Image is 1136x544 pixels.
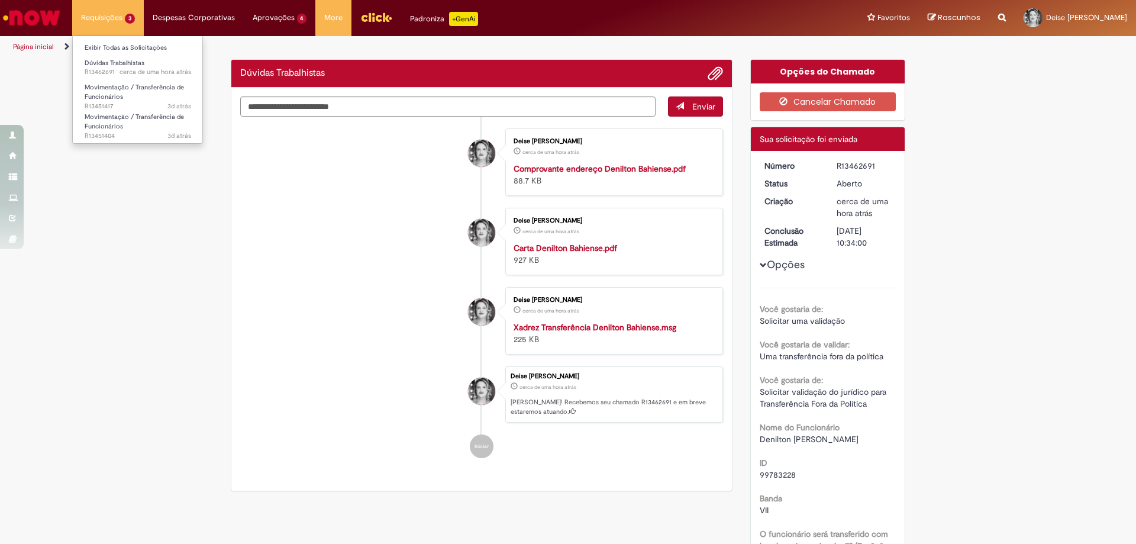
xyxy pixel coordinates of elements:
a: Rascunhos [928,12,980,24]
time: 29/08/2025 14:33:56 [120,67,191,76]
span: Uma transferência fora da política [760,351,883,362]
a: Aberto R13451404 : Movimentação / Transferência de Funcionários [73,111,203,136]
b: ID [760,458,767,468]
span: R13451417 [85,102,191,111]
span: More [324,12,343,24]
span: VII [760,505,769,516]
b: Banda [760,493,782,504]
span: R13462691 [85,67,191,77]
div: Deise Charlise Benetti De Oliveira [468,219,495,246]
div: Deise Charlise Benetti De Oliveira [468,378,495,405]
ul: Trilhas de página [9,36,748,58]
span: Movimentação / Transferência de Funcionários [85,112,184,131]
span: Requisições [81,12,122,24]
div: Aberto [837,178,892,189]
span: cerca de uma hora atrás [522,228,579,235]
a: Xadrez Transferência Denilton Bahiense.msg [514,322,676,333]
span: 4 [297,14,307,24]
div: 88.7 KB [514,163,711,186]
textarea: Digite sua mensagem aqui... [240,96,656,117]
span: Sua solicitação foi enviada [760,134,857,144]
img: click_logo_yellow_360x200.png [360,8,392,26]
dt: Conclusão Estimada [756,225,828,249]
button: Cancelar Chamado [760,92,896,111]
dt: Criação [756,195,828,207]
time: 27/08/2025 10:20:51 [167,102,191,111]
span: cerca de uma hora atrás [120,67,191,76]
b: Você gostaria de validar: [760,339,850,350]
button: Enviar [668,96,723,117]
time: 29/08/2025 14:33:55 [519,384,576,391]
b: Você gostaria de: [760,304,823,314]
span: Solicitar uma validação [760,316,845,326]
li: Deise Charlise Benetti De Oliveira [240,366,723,423]
a: Exibir Todas as Solicitações [73,41,203,54]
span: Deise [PERSON_NAME] [1046,12,1127,22]
span: Enviar [692,101,715,112]
dt: Número [756,160,828,172]
dt: Status [756,178,828,189]
img: ServiceNow [1,6,62,30]
div: 29/08/2025 14:33:55 [837,195,892,219]
span: Solicitar validação do jurídico para Transferência Fora da Política [760,387,889,409]
div: Deise Charlise Benetti De Oliveira [468,140,495,167]
div: R13462691 [837,160,892,172]
span: Aprovações [253,12,295,24]
div: 225 KB [514,321,711,345]
span: Movimentação / Transferência de Funcionários [85,83,184,101]
span: Favoritos [877,12,910,24]
span: 3 [125,14,135,24]
span: Dúvidas Trabalhistas [85,59,144,67]
div: 927 KB [514,242,711,266]
div: Opções do Chamado [751,60,905,83]
time: 29/08/2025 14:31:21 [522,228,579,235]
time: 29/08/2025 14:33:55 [837,196,888,218]
h2: Dúvidas Trabalhistas Histórico de tíquete [240,68,325,79]
div: Deise Charlise Benetti De Oliveira [468,298,495,326]
div: Padroniza [410,12,478,26]
ul: Requisições [72,36,203,144]
div: [DATE] 10:34:00 [837,225,892,249]
time: 29/08/2025 14:28:45 [522,307,579,314]
span: 3d atrás [167,131,191,140]
a: Comprovante endereço Denilton Bahiense.pdf [514,163,686,174]
a: Página inicial [13,42,54,51]
div: Deise [PERSON_NAME] [514,217,711,224]
span: R13451404 [85,131,191,141]
div: Deise [PERSON_NAME] [514,297,711,304]
span: 3d atrás [167,102,191,111]
span: cerca de uma hora atrás [522,307,579,314]
b: Você gostaria de: [760,375,823,385]
div: Deise [PERSON_NAME] [514,138,711,145]
span: Rascunhos [938,12,980,23]
a: Carta Denilton Bahiense.pdf [514,243,617,253]
div: Deise [PERSON_NAME] [511,373,717,380]
time: 27/08/2025 10:19:30 [167,131,191,140]
time: 29/08/2025 14:33:02 [522,149,579,156]
a: Aberto R13462691 : Dúvidas Trabalhistas [73,57,203,79]
a: Aberto R13451417 : Movimentação / Transferência de Funcionários [73,81,203,107]
ul: Histórico de tíquete [240,117,723,471]
span: cerca de uma hora atrás [522,149,579,156]
span: Despesas Corporativas [153,12,235,24]
p: [PERSON_NAME]! Recebemos seu chamado R13462691 e em breve estaremos atuando. [511,398,717,416]
span: Denilton [PERSON_NAME] [760,434,859,445]
button: Adicionar anexos [708,66,723,81]
p: +GenAi [449,12,478,26]
span: cerca de uma hora atrás [519,384,576,391]
span: 99783228 [760,469,796,480]
span: cerca de uma hora atrás [837,196,888,218]
b: Nome do Funcionário [760,422,840,433]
